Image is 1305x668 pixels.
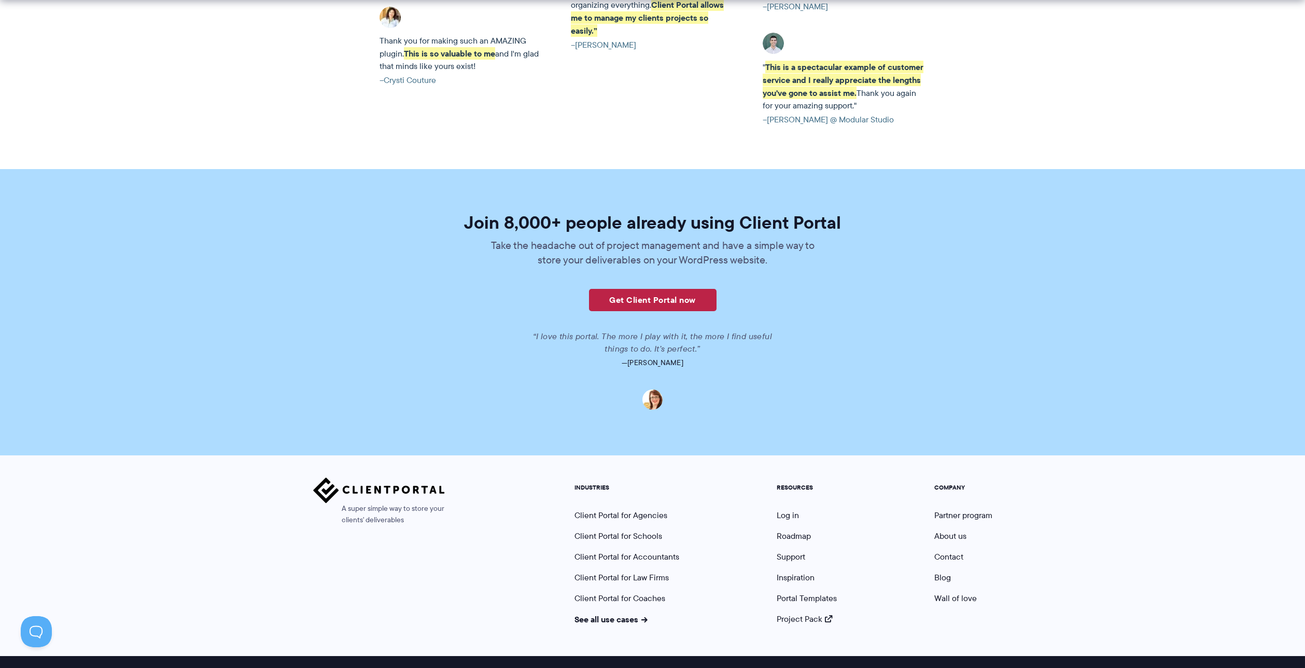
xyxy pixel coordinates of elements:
p: —[PERSON_NAME] [361,355,944,370]
p: " Thank you again for your amazing support." [763,61,925,112]
cite: –[PERSON_NAME] [571,39,734,51]
a: Client Portal for Law Firms [574,572,669,583]
a: About us [934,530,966,542]
h5: RESOURCES [777,484,837,491]
a: Partner program [934,509,992,521]
a: See all use cases [574,613,648,625]
a: Portal Templates [777,592,837,604]
a: Inspiration [777,572,815,583]
p: “I love this portal. The more I play with it, the more I find useful things to do. It’s perfect.” [521,330,785,355]
a: Log in [777,509,799,521]
h5: INDUSTRIES [574,484,679,491]
cite: –[PERSON_NAME] @ Modular Studio [763,114,925,126]
a: Client Portal for Schools [574,530,662,542]
h2: Join 8,000+ people already using Client Portal [361,214,944,231]
cite: –Crysti Couture [380,74,542,87]
a: Get Client Portal now [589,289,717,311]
strong: This is a spectacular example of customer service and I really appreciate the lengths you've gone... [763,61,923,99]
a: Support [777,551,805,563]
a: Client Portal for Accountants [574,551,679,563]
span: A super simple way to store your clients' deliverables [313,503,445,526]
a: Project Pack [777,613,833,625]
a: Client Portal for Coaches [574,592,665,604]
iframe: Toggle Customer Support [21,616,52,647]
img: Crysti Couture's testimonial for Client Portal [380,7,401,28]
a: Contact [934,551,963,563]
a: Client Portal for Agencies [574,509,667,521]
cite: –[PERSON_NAME] [763,1,925,13]
a: Wall of love [934,592,977,604]
strong: This is so valuable to me [404,47,495,60]
p: Thank you for making such an AMAZING plugin. and I'm glad that minds like yours exist! [380,35,542,73]
a: Blog [934,572,951,583]
a: Roadmap [777,530,811,542]
p: Take the headache out of project management and have a simple way to store your deliverables on y... [484,238,821,267]
h5: COMPANY [934,484,992,491]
